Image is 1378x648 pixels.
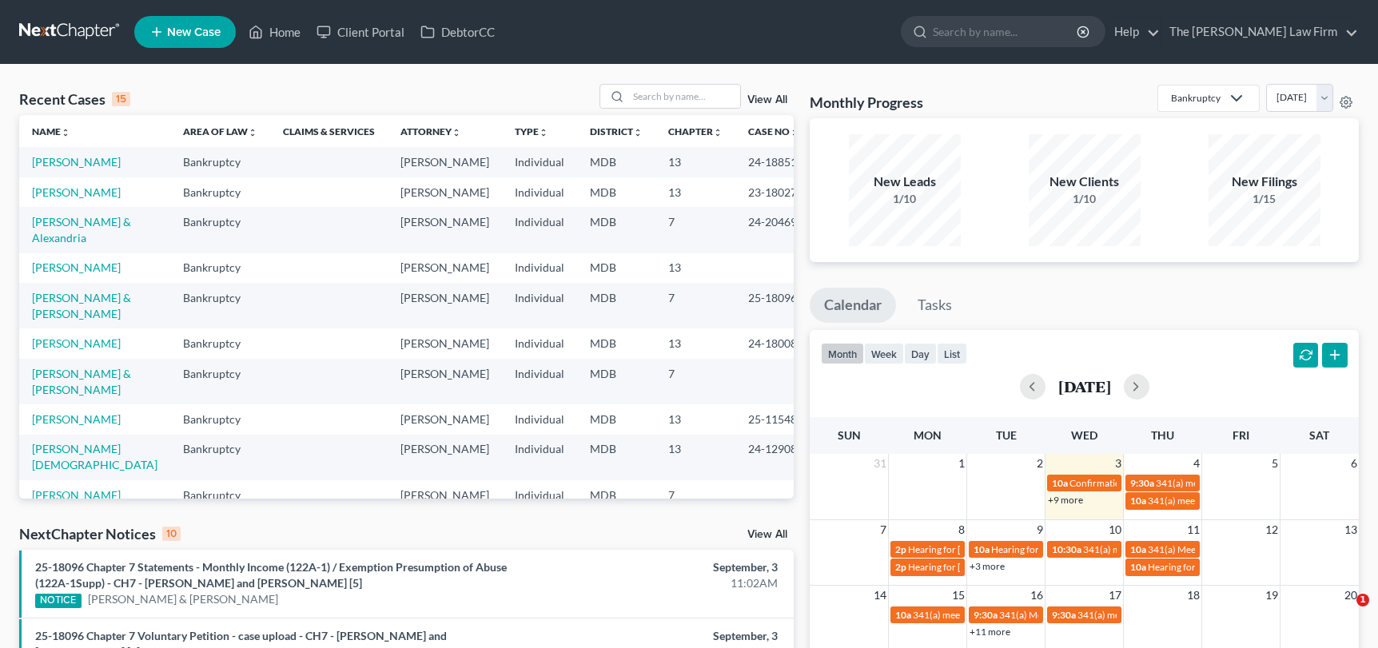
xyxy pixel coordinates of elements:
[502,404,577,434] td: Individual
[1209,191,1320,207] div: 1/15
[577,404,655,434] td: MDB
[88,591,278,607] a: [PERSON_NAME] & [PERSON_NAME]
[713,128,723,137] i: unfold_more
[1029,173,1141,191] div: New Clients
[577,177,655,207] td: MDB
[1161,18,1358,46] a: The [PERSON_NAME] Law Firm
[1233,428,1249,442] span: Fri
[1077,609,1232,621] span: 341(a) meeting for [PERSON_NAME]
[937,343,967,364] button: list
[541,628,778,644] div: September, 3
[502,480,577,510] td: Individual
[1264,586,1280,605] span: 19
[388,283,502,328] td: [PERSON_NAME]
[957,520,966,539] span: 8
[895,609,911,621] span: 10a
[577,328,655,358] td: MDB
[577,253,655,283] td: MDB
[32,260,121,274] a: [PERSON_NAME]
[933,17,1079,46] input: Search by name...
[388,177,502,207] td: [PERSON_NAME]
[878,520,888,539] span: 7
[1309,428,1329,442] span: Sat
[309,18,412,46] a: Client Portal
[655,404,735,434] td: 13
[790,128,799,137] i: unfold_more
[1349,454,1359,473] span: 6
[577,480,655,510] td: MDB
[167,26,221,38] span: New Case
[170,253,270,283] td: Bankruptcy
[849,173,961,191] div: New Leads
[747,529,787,540] a: View All
[170,480,270,510] td: Bankruptcy
[970,626,1010,638] a: +11 more
[539,128,548,137] i: unfold_more
[904,343,937,364] button: day
[633,128,643,137] i: unfold_more
[849,191,961,207] div: 1/10
[577,435,655,480] td: MDB
[388,435,502,480] td: [PERSON_NAME]
[1107,520,1123,539] span: 10
[541,559,778,575] div: September, 3
[1107,586,1123,605] span: 17
[577,359,655,404] td: MDB
[170,435,270,480] td: Bankruptcy
[1156,477,1310,489] span: 341(a) meeting for [PERSON_NAME]
[655,328,735,358] td: 13
[838,428,861,442] span: Sun
[170,147,270,177] td: Bankruptcy
[668,125,723,137] a: Chapterunfold_more
[821,343,864,364] button: month
[1270,454,1280,473] span: 5
[908,543,1033,555] span: Hearing for [PERSON_NAME]
[974,543,990,555] span: 10a
[241,18,309,46] a: Home
[502,147,577,177] td: Individual
[735,404,812,434] td: 25-11548
[35,560,507,590] a: 25-18096 Chapter 7 Statements - Monthly Income (122A-1) / Exemption Presumption of Abuse (122A-1S...
[655,480,735,510] td: 7
[112,92,130,106] div: 15
[970,560,1005,572] a: +3 more
[388,328,502,358] td: [PERSON_NAME]
[32,185,121,199] a: [PERSON_NAME]
[1324,594,1362,632] iframe: Intercom live chat
[270,115,388,147] th: Claims & Services
[170,404,270,434] td: Bankruptcy
[502,435,577,480] td: Individual
[32,215,131,244] a: [PERSON_NAME] & Alexandria
[950,586,966,605] span: 15
[1083,543,1237,555] span: 341(a) meeting for [PERSON_NAME]
[655,177,735,207] td: 13
[655,207,735,252] td: 7
[1130,477,1154,489] span: 9:30a
[1029,586,1045,605] span: 16
[1130,495,1146,507] span: 10a
[170,328,270,358] td: Bankruptcy
[1130,543,1146,555] span: 10a
[991,543,1116,555] span: Hearing for [PERSON_NAME]
[162,527,181,541] div: 10
[655,435,735,480] td: 13
[1071,428,1097,442] span: Wed
[32,155,121,169] a: [PERSON_NAME]
[655,283,735,328] td: 7
[735,328,812,358] td: 24-18008
[32,442,157,471] a: [PERSON_NAME][DEMOGRAPHIC_DATA]
[248,128,257,137] i: unfold_more
[1029,191,1141,207] div: 1/10
[872,454,888,473] span: 31
[1356,594,1369,606] span: 1
[1171,91,1221,105] div: Bankruptcy
[502,359,577,404] td: Individual
[1052,609,1076,621] span: 9:30a
[32,125,70,137] a: Nameunfold_more
[903,288,966,323] a: Tasks
[810,93,923,112] h3: Monthly Progress
[655,147,735,177] td: 13
[577,283,655,328] td: MDB
[412,18,503,46] a: DebtorCC
[1069,477,1336,489] span: Confirmation hearing for [PERSON_NAME] & [PERSON_NAME]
